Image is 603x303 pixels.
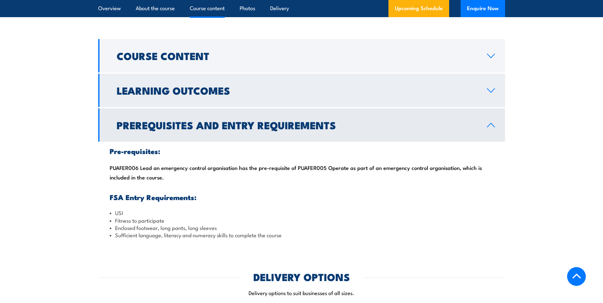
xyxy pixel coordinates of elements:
[117,120,477,129] h2: Prerequisites and Entry Requirements
[110,217,494,224] li: Fitness to participate
[110,147,494,155] h3: Pre-requisites:
[98,39,505,72] a: Course Content
[253,272,350,281] h2: DELIVERY OPTIONS
[98,289,505,296] p: Delivery options to suit businesses of all sizes.
[98,142,505,245] div: PUAFER006 Lead an emergency control organisation has the pre-requisite of PUAFER005 Operate as pa...
[110,231,494,239] li: Sufficient language, literacy and numeracy skills to complete the course
[110,193,494,201] h3: FSA Entry Requirements:
[110,209,494,216] li: USI
[117,51,477,60] h2: Course Content
[117,86,477,95] h2: Learning Outcomes
[98,108,505,142] a: Prerequisites and Entry Requirements
[110,224,494,231] li: Enclosed footwear, long pants, long sleeves
[98,74,505,107] a: Learning Outcomes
